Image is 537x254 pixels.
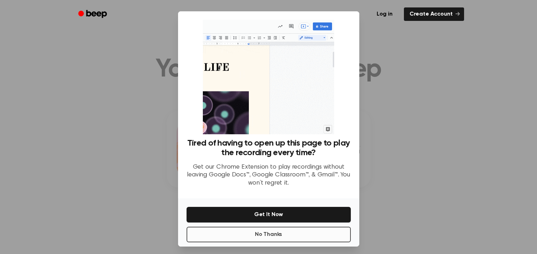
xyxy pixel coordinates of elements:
[370,6,400,22] a: Log in
[73,7,113,21] a: Beep
[187,227,351,242] button: No Thanks
[404,7,464,21] a: Create Account
[187,207,351,222] button: Get It Now
[203,20,334,134] img: Beep extension in action
[187,163,351,187] p: Get our Chrome Extension to play recordings without leaving Google Docs™, Google Classroom™, & Gm...
[187,139,351,158] h3: Tired of having to open up this page to play the recording every time?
